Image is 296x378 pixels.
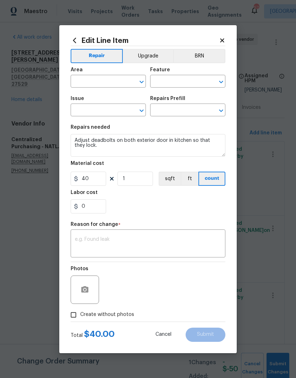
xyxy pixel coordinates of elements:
[71,37,219,44] h2: Edit Line Item
[71,190,98,195] h5: Labor cost
[71,222,118,227] h5: Reason for change
[155,332,171,337] span: Cancel
[144,328,183,342] button: Cancel
[71,96,84,101] h5: Issue
[137,106,147,116] button: Open
[173,49,225,63] button: BRN
[71,161,104,166] h5: Material cost
[150,67,170,72] h5: Feature
[123,49,174,63] button: Upgrade
[71,266,88,271] h5: Photos
[84,330,115,338] span: $ 40.00
[216,106,226,116] button: Open
[150,96,185,101] h5: Repairs Prefill
[71,67,83,72] h5: Area
[71,134,225,157] textarea: Adjust deadbolts on both exterior door in kitchen so that they lock.
[181,172,198,186] button: ft
[137,77,147,87] button: Open
[186,328,225,342] button: Submit
[216,77,226,87] button: Open
[71,125,110,130] h5: Repairs needed
[80,311,134,318] span: Create without photos
[71,330,115,339] div: Total
[198,172,225,186] button: count
[197,332,214,337] span: Submit
[71,49,123,63] button: Repair
[159,172,181,186] button: sqft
